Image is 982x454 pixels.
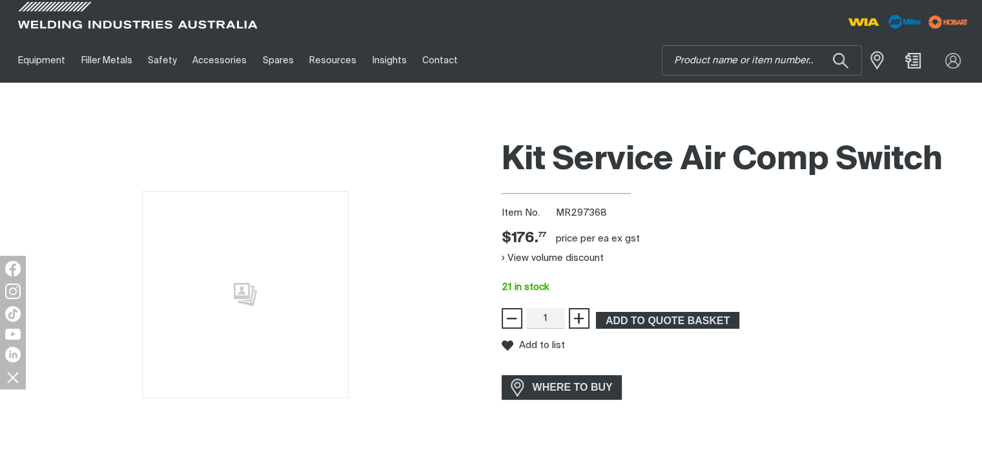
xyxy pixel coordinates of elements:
a: Spares [255,38,302,83]
a: Shopping cart (0 product(s)) [903,53,924,68]
img: Instagram [5,284,21,299]
a: Insights [364,38,414,83]
a: Accessories [185,38,254,83]
button: Search products [819,45,863,76]
h1: Kit Service Air Comp Switch [502,139,972,181]
img: LinkedIn [5,347,21,362]
button: Add Kit Service Air Comp Switch to the shopping cart [596,312,739,329]
a: Resources [302,38,364,83]
button: Add to list [502,340,565,351]
img: hide socials [2,366,24,388]
span: MR297368 [556,208,607,218]
img: No image for this product [142,191,349,398]
a: Equipment [10,38,73,83]
input: Product name or item number... [662,46,861,75]
img: TikTok [5,306,21,322]
img: Facebook [5,261,21,276]
span: Item No. [502,206,554,221]
span: − [506,307,518,329]
div: Price [502,229,546,248]
sup: 77 [538,231,546,238]
span: + [573,307,585,329]
a: Contact [414,38,465,83]
span: Add to list [519,340,565,351]
button: View volume discount [502,248,604,269]
nav: Main [10,38,731,83]
img: YouTube [5,329,21,340]
a: WHERE TO BUY [502,375,622,399]
a: Safety [140,38,185,83]
div: ex gst [611,232,640,245]
span: WHERE TO BUY [524,377,621,398]
a: Filler Metals [73,38,139,83]
div: price per EA [556,232,609,245]
span: $176. [502,229,546,248]
img: miller [925,12,972,32]
span: ADD TO QUOTE BASKET [597,312,738,329]
span: 21 in stock [502,282,549,292]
